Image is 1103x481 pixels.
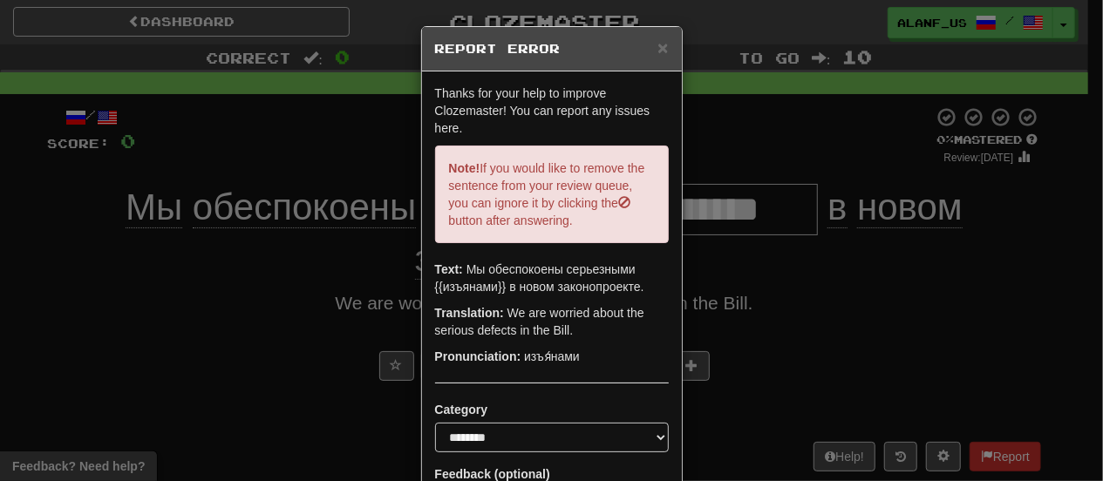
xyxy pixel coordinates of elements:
[435,304,669,339] p: We are worried about the serious defects in the Bill.
[435,349,521,363] strong: Pronunciation:
[435,306,504,320] strong: Translation:
[435,85,669,137] p: Thanks for your help to improve Clozemaster! You can report any issues here.
[657,37,668,58] span: ×
[435,262,463,276] strong: Text:
[435,348,669,365] p: изъя́нами
[449,161,480,175] strong: Note!
[435,40,669,58] h5: Report Error
[657,38,668,57] button: Close
[435,261,669,295] p: Мы обеспокоены серьезными {{изъянами}} в новом законопроекте.
[435,401,488,418] label: Category
[435,146,669,243] p: If you would like to remove the sentence from your review queue, you can ignore it by clicking th...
